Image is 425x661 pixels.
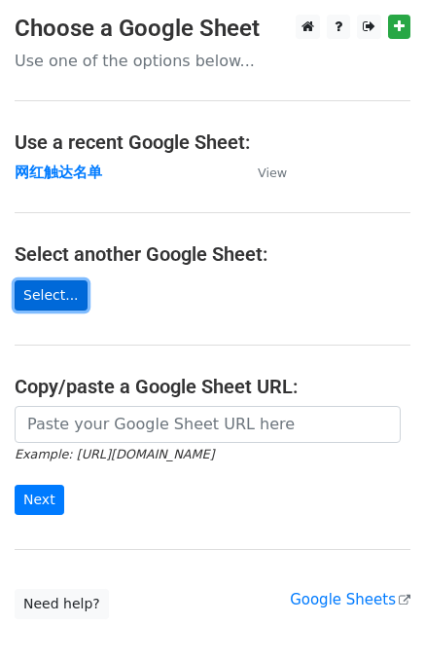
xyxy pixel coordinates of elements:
a: Google Sheets [290,591,410,608]
h3: Choose a Google Sheet [15,15,410,43]
h4: Select another Google Sheet: [15,242,410,266]
small: View [258,165,287,180]
small: Example: [URL][DOMAIN_NAME] [15,447,214,461]
a: View [238,164,287,181]
h4: Copy/paste a Google Sheet URL: [15,375,410,398]
input: Next [15,485,64,515]
iframe: Chat Widget [328,568,425,661]
h4: Use a recent Google Sheet: [15,130,410,154]
a: 网红触达名单 [15,164,102,181]
a: Select... [15,280,88,311]
a: Need help? [15,589,109,619]
input: Paste your Google Sheet URL here [15,406,401,443]
p: Use one of the options below... [15,51,410,71]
